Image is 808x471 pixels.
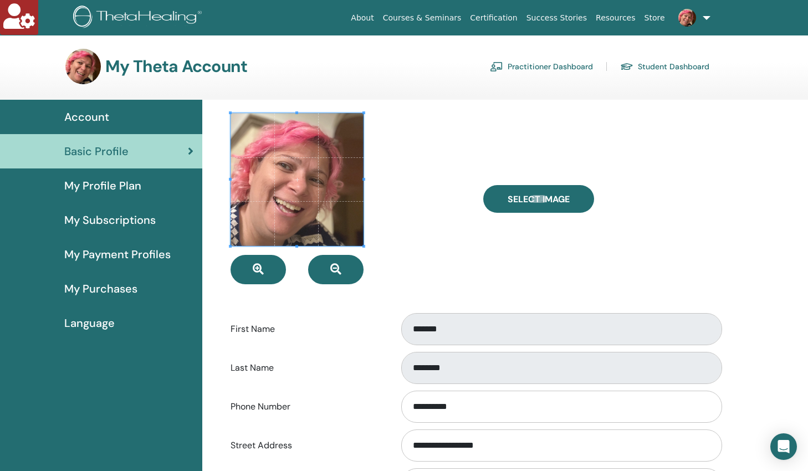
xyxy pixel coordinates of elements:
a: About [346,8,378,28]
img: default.jpg [678,9,696,27]
a: Certification [466,8,521,28]
span: My Subscriptions [64,212,156,228]
div: Open Intercom Messenger [770,433,797,460]
a: Success Stories [522,8,591,28]
img: graduation-cap.svg [620,62,633,71]
span: Basic Profile [64,143,129,160]
a: Store [640,8,669,28]
img: chalkboard-teacher.svg [490,62,503,71]
span: Language [64,315,115,331]
label: Last Name [222,357,391,378]
a: Practitioner Dashboard [490,58,593,75]
label: First Name [222,319,391,340]
label: Street Address [222,435,391,456]
img: default.jpg [65,49,101,84]
span: My Profile Plan [64,177,141,194]
a: Student Dashboard [620,58,709,75]
span: My Purchases [64,280,137,297]
h3: My Theta Account [105,57,247,76]
span: Account [64,109,109,125]
span: Select Image [508,193,570,205]
a: Courses & Seminars [379,8,466,28]
img: logo.png [73,6,206,30]
label: Phone Number [222,396,391,417]
a: Resources [591,8,640,28]
span: My Payment Profiles [64,246,171,263]
input: Select Image [531,195,546,203]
